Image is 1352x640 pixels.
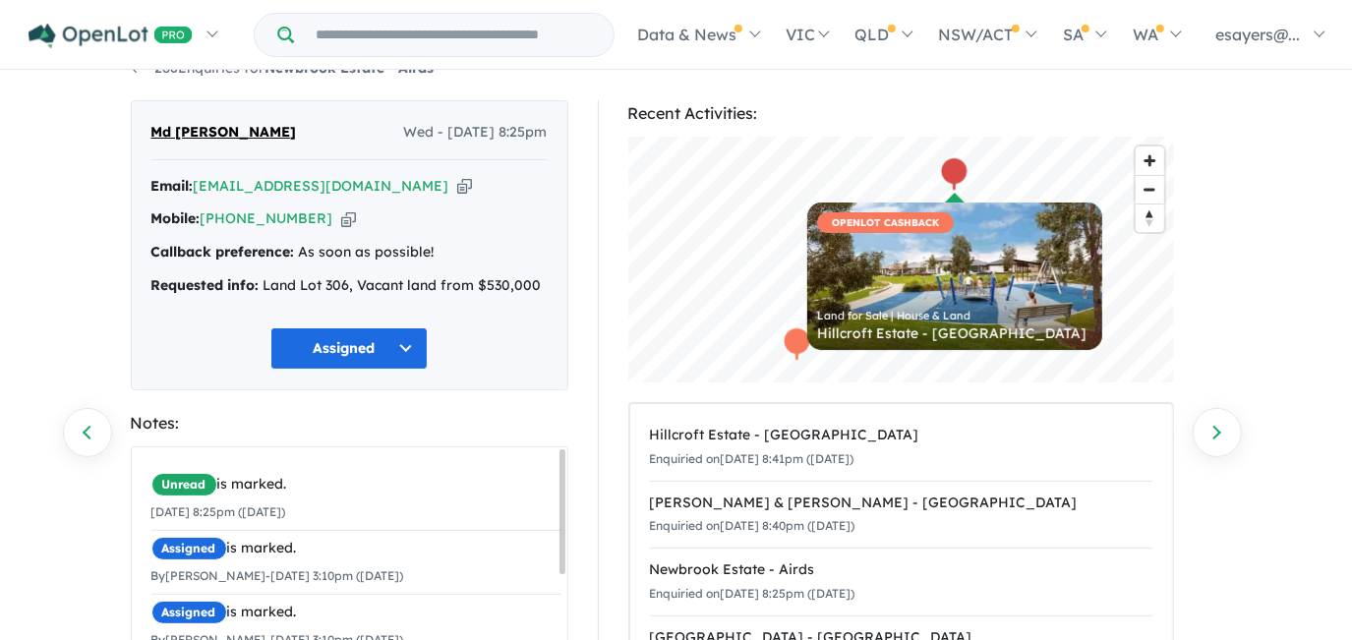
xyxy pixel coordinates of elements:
[151,209,201,227] strong: Mobile:
[650,481,1152,550] a: [PERSON_NAME] & [PERSON_NAME] - [GEOGRAPHIC_DATA]Enquiried on[DATE] 8:40pm ([DATE])
[1215,25,1300,44] span: esayers@...
[650,451,854,466] small: Enquiried on [DATE] 8:41pm ([DATE])
[628,100,1174,127] div: Recent Activities:
[341,208,356,229] button: Copy
[151,504,286,519] small: [DATE] 8:25pm ([DATE])
[817,212,954,233] span: OPENLOT CASHBACK
[650,518,855,533] small: Enquiried on [DATE] 8:40pm ([DATE])
[817,311,1092,321] div: Land for Sale | House & Land
[650,492,1152,515] div: [PERSON_NAME] & [PERSON_NAME] - [GEOGRAPHIC_DATA]
[1136,176,1164,204] span: Zoom out
[298,14,610,56] input: Try estate name, suburb, builder or developer
[457,176,472,197] button: Copy
[650,558,1152,582] div: Newbrook Estate - Airds
[151,601,561,624] div: is marked.
[151,241,548,264] div: As soon as possible!
[628,137,1174,382] canvas: Map
[131,410,568,436] div: Notes:
[939,156,969,193] div: Map marker
[1136,146,1164,175] button: Zoom in
[270,327,428,370] button: Assigned
[151,243,295,261] strong: Callback preference:
[194,177,449,195] a: [EMAIL_ADDRESS][DOMAIN_NAME]
[29,24,193,48] img: Openlot PRO Logo White
[650,586,855,601] small: Enquiried on [DATE] 8:25pm ([DATE])
[201,209,333,227] a: [PHONE_NUMBER]
[650,424,1152,447] div: Hillcroft Estate - [GEOGRAPHIC_DATA]
[151,473,217,496] span: Unread
[151,601,227,624] span: Assigned
[151,274,548,298] div: Land Lot 306, Vacant land from $530,000
[650,414,1152,482] a: Hillcroft Estate - [GEOGRAPHIC_DATA]Enquiried on[DATE] 8:41pm ([DATE])
[650,548,1152,616] a: Newbrook Estate - AirdsEnquiried on[DATE] 8:25pm ([DATE])
[1136,175,1164,204] button: Zoom out
[151,473,561,496] div: is marked.
[404,121,548,145] span: Wed - [DATE] 8:25pm
[782,326,811,363] div: Map marker
[151,177,194,195] strong: Email:
[817,326,1092,340] div: Hillcroft Estate - [GEOGRAPHIC_DATA]
[1136,204,1164,232] span: Reset bearing to north
[151,121,297,145] span: Md [PERSON_NAME]
[151,276,260,294] strong: Requested info:
[807,203,1102,350] a: OPENLOT CASHBACK Land for Sale | House & Land Hillcroft Estate - [GEOGRAPHIC_DATA]
[151,537,561,560] div: is marked.
[1136,204,1164,232] button: Reset bearing to north
[151,537,227,560] span: Assigned
[151,568,404,583] small: By [PERSON_NAME] - [DATE] 3:10pm ([DATE])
